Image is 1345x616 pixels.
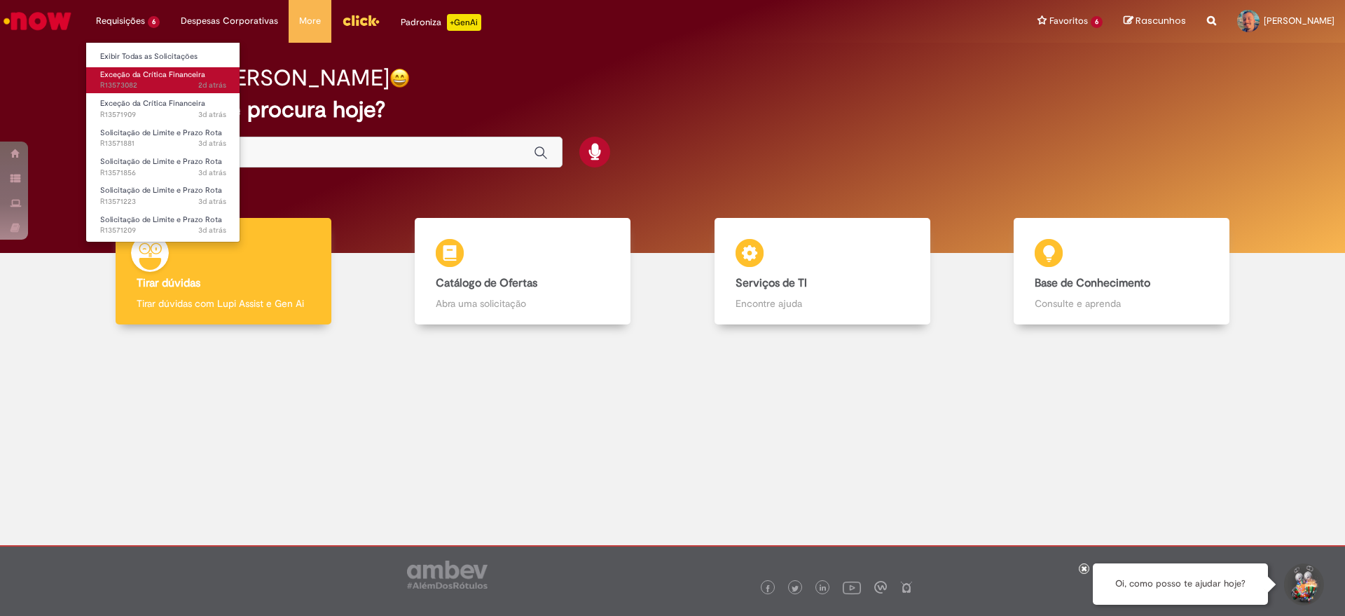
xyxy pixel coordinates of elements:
[389,68,410,88] img: happy-face.png
[1264,15,1334,27] span: [PERSON_NAME]
[198,196,226,207] span: 3d atrás
[198,109,226,120] span: 3d atrás
[198,225,226,235] time: 26/09/2025 15:30:08
[972,218,1272,325] a: Base de Conhecimento Consulte e aprenda
[86,212,240,238] a: Aberto R13571209 : Solicitação de Limite e Prazo Rota
[96,14,145,28] span: Requisições
[401,14,481,31] div: Padroniza
[100,69,205,80] span: Exceção da Crítica Financeira
[85,42,240,242] ul: Requisições
[100,156,222,167] span: Solicitação de Limite e Prazo Rota
[100,214,222,225] span: Solicitação de Limite e Prazo Rota
[1282,563,1324,605] button: Iniciar Conversa de Suporte
[820,584,827,593] img: logo_footer_linkedin.png
[672,218,972,325] a: Serviços de TI Encontre ajuda
[181,14,278,28] span: Despesas Corporativas
[843,578,861,596] img: logo_footer_youtube.png
[198,138,226,149] span: 3d atrás
[100,196,226,207] span: R13571223
[74,218,373,325] a: Tirar dúvidas Tirar dúvidas com Lupi Assist e Gen Ai
[100,225,226,236] span: R13571209
[121,97,1225,122] h2: O que você procura hoje?
[86,96,240,122] a: Aberto R13571909 : Exceção da Crítica Financeira
[86,154,240,180] a: Aberto R13571856 : Solicitação de Limite e Prazo Rota
[1136,14,1186,27] span: Rascunhos
[198,138,226,149] time: 26/09/2025 17:01:03
[86,49,240,64] a: Exibir Todas as Solicitações
[1093,563,1268,605] div: Oi, como posso te ajudar hoje?
[1049,14,1088,28] span: Favoritos
[148,16,160,28] span: 6
[1035,296,1208,310] p: Consulte e aprenda
[1,7,74,35] img: ServiceNow
[100,138,226,149] span: R13571881
[198,196,226,207] time: 26/09/2025 15:32:49
[86,125,240,151] a: Aberto R13571881 : Solicitação de Limite e Prazo Rota
[874,581,887,594] img: logo_footer_workplace.png
[792,585,799,592] img: logo_footer_twitter.png
[198,80,226,90] span: 2d atrás
[436,296,609,310] p: Abra uma solicitação
[198,80,226,90] time: 27/09/2025 13:36:00
[736,276,807,290] b: Serviços de TI
[137,296,310,310] p: Tirar dúvidas com Lupi Assist e Gen Ai
[86,183,240,209] a: Aberto R13571223 : Solicitação de Limite e Prazo Rota
[100,128,222,138] span: Solicitação de Limite e Prazo Rota
[100,167,226,179] span: R13571856
[1124,15,1186,28] a: Rascunhos
[436,276,537,290] b: Catálogo de Ofertas
[373,218,673,325] a: Catálogo de Ofertas Abra uma solicitação
[100,109,226,121] span: R13571909
[764,585,771,592] img: logo_footer_facebook.png
[447,14,481,31] p: +GenAi
[1091,16,1103,28] span: 6
[1035,276,1150,290] b: Base de Conhecimento
[100,98,205,109] span: Exceção da Crítica Financeira
[198,109,226,120] time: 26/09/2025 17:05:50
[100,185,222,196] span: Solicitação de Limite e Prazo Rota
[86,67,240,93] a: Aberto R13573082 : Exceção da Crítica Financeira
[407,561,488,589] img: logo_footer_ambev_rotulo_gray.png
[121,66,389,90] h2: Bom dia, [PERSON_NAME]
[736,296,909,310] p: Encontre ajuda
[900,581,913,594] img: logo_footer_naosei.png
[198,167,226,178] time: 26/09/2025 16:59:24
[100,80,226,91] span: R13573082
[299,14,321,28] span: More
[198,225,226,235] span: 3d atrás
[198,167,226,178] span: 3d atrás
[137,276,200,290] b: Tirar dúvidas
[342,10,380,31] img: click_logo_yellow_360x200.png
